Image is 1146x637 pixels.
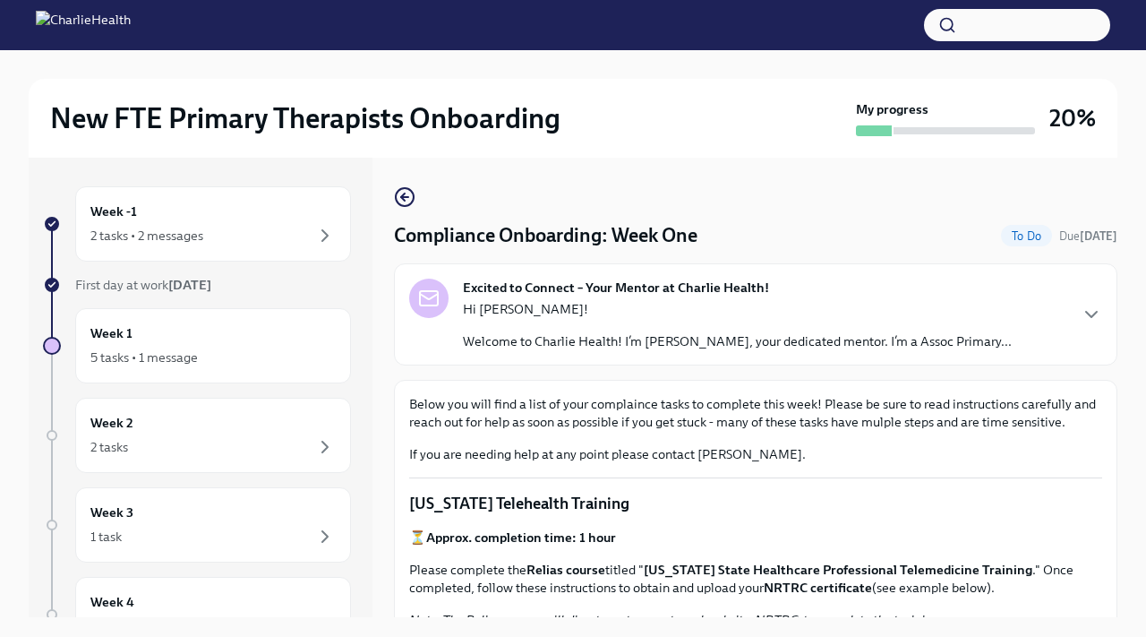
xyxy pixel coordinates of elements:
[409,493,1102,514] p: [US_STATE] Telehealth Training
[409,395,1102,431] p: Below you will find a list of your complaince tasks to complete this week! Please be sure to read...
[90,503,133,522] h6: Week 3
[168,277,211,293] strong: [DATE]
[43,186,351,262] a: Week -12 tasks • 2 messages
[36,11,131,39] img: CharlieHealth
[90,323,133,343] h6: Week 1
[1059,228,1117,245] span: October 12th, 2025 10:00
[90,592,134,612] h6: Week 4
[90,202,137,221] h6: Week -1
[1080,229,1117,243] strong: [DATE]
[526,562,605,578] strong: Relias course
[43,276,351,294] a: First day at work[DATE]
[409,612,942,628] em: Note: The Relias course will direct you to an external website, NRTRC, to complete the training.
[90,438,128,456] div: 2 tasks
[1001,229,1052,243] span: To Do
[90,227,203,245] div: 2 tasks • 2 messages
[90,349,198,366] div: 5 tasks • 1 message
[463,300,1012,318] p: Hi [PERSON_NAME]!
[426,529,616,546] strong: Approx. completion time: 1 hour
[43,487,351,563] a: Week 31 task
[50,100,560,136] h2: New FTE Primary Therapists Onboarding
[856,100,928,118] strong: My progress
[394,222,697,249] h4: Compliance Onboarding: Week One
[409,561,1102,597] p: Please complete the titled " ." Once completed, follow these instructions to obtain and upload yo...
[1059,229,1117,243] span: Due
[409,529,1102,547] p: ⏳
[463,279,769,297] strong: Excited to Connect – Your Mentor at Charlie Health!
[409,445,1102,463] p: If you are needing help at any point please contact [PERSON_NAME].
[75,277,211,293] span: First day at work
[43,308,351,383] a: Week 15 tasks • 1 message
[43,398,351,473] a: Week 22 tasks
[1049,102,1096,134] h3: 20%
[90,528,122,546] div: 1 task
[90,413,133,433] h6: Week 2
[644,562,1032,578] strong: [US_STATE] State Healthcare Professional Telemedicine Training
[463,332,1012,350] p: Welcome to Charlie Health! I’m [PERSON_NAME], your dedicated mentor. I’m a Assoc Primary...
[764,580,872,596] strong: NRTRC certificate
